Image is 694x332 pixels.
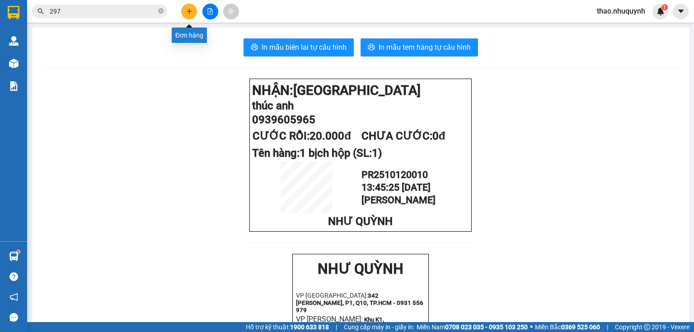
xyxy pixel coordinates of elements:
[328,215,393,228] span: NHƯ QUỲNH
[656,7,665,15] img: icon-new-feature
[644,324,650,330] span: copyright
[172,28,207,43] div: Đơn hàng
[361,130,445,142] span: CHƯA CƯỚC:
[50,6,156,16] input: Tìm tên, số ĐT hoặc mã đơn
[445,323,528,331] strong: 0708 023 035 - 0935 103 250
[607,322,608,332] span: |
[361,38,478,56] button: printerIn mẫu tem hàng tự cấu hình
[296,292,425,313] p: VP [GEOGRAPHIC_DATA]:
[290,323,329,331] strong: 1900 633 818
[361,194,436,206] span: [PERSON_NAME]
[244,38,354,56] button: printerIn mẫu biên lai tự cấu hình
[309,130,351,142] span: 20.000đ
[207,8,213,14] span: file-add
[252,113,315,126] span: 0939605965
[252,99,294,112] span: thúc anh
[293,83,421,98] span: [GEOGRAPHIC_DATA]
[4,33,132,55] p: VP [GEOGRAPHIC_DATA]:
[9,59,19,68] img: warehouse-icon
[561,323,600,331] strong: 0369 525 060
[379,42,471,53] span: In mẫu tem hàng tự cấu hình
[535,322,600,332] span: Miền Bắc
[663,4,666,10] span: 1
[38,8,44,14] span: search
[25,4,111,21] strong: NHƯ QUỲNH
[296,292,423,313] strong: 342 [PERSON_NAME], P1, Q10, TP.HCM - 0931 556 979
[158,8,164,14] span: close-circle
[17,250,20,253] sup: 1
[361,169,428,180] span: PR2510120010
[9,36,19,46] img: warehouse-icon
[186,8,192,14] span: plus
[673,4,689,19] button: caret-down
[344,322,414,332] span: Cung cấp máy in - giấy in:
[8,6,19,19] img: logo-vxr
[590,5,652,17] span: thao.nhuquynh
[181,4,197,19] button: plus
[252,83,421,98] strong: NHẬN:
[9,293,18,301] span: notification
[9,272,18,281] span: question-circle
[9,252,19,261] img: warehouse-icon
[251,43,258,52] span: printer
[246,322,329,332] span: Hỗ trợ kỹ thuật:
[368,43,375,52] span: printer
[361,182,431,193] span: 13:45:25 [DATE]
[228,8,234,14] span: aim
[4,34,131,55] strong: 342 [PERSON_NAME], P1, Q10, TP.HCM - 0931 556 979
[223,4,239,19] button: aim
[252,147,382,159] span: Tên hàng:
[9,81,19,91] img: solution-icon
[336,322,337,332] span: |
[4,56,70,65] span: VP [PERSON_NAME]:
[296,315,363,323] span: VP [PERSON_NAME]:
[677,7,685,15] span: caret-down
[9,313,18,322] span: message
[661,4,668,10] sup: 1
[530,325,533,329] span: ⚪️
[300,147,382,159] span: 1 bịch hộp (SL:
[202,4,218,19] button: file-add
[158,7,164,16] span: close-circle
[253,130,351,142] span: CƯỚC RỒI:
[372,147,382,159] span: 1)
[318,260,403,277] strong: NHƯ QUỲNH
[417,322,528,332] span: Miền Nam
[262,42,347,53] span: In mẫu biên lai tự cấu hình
[432,130,445,142] span: 0đ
